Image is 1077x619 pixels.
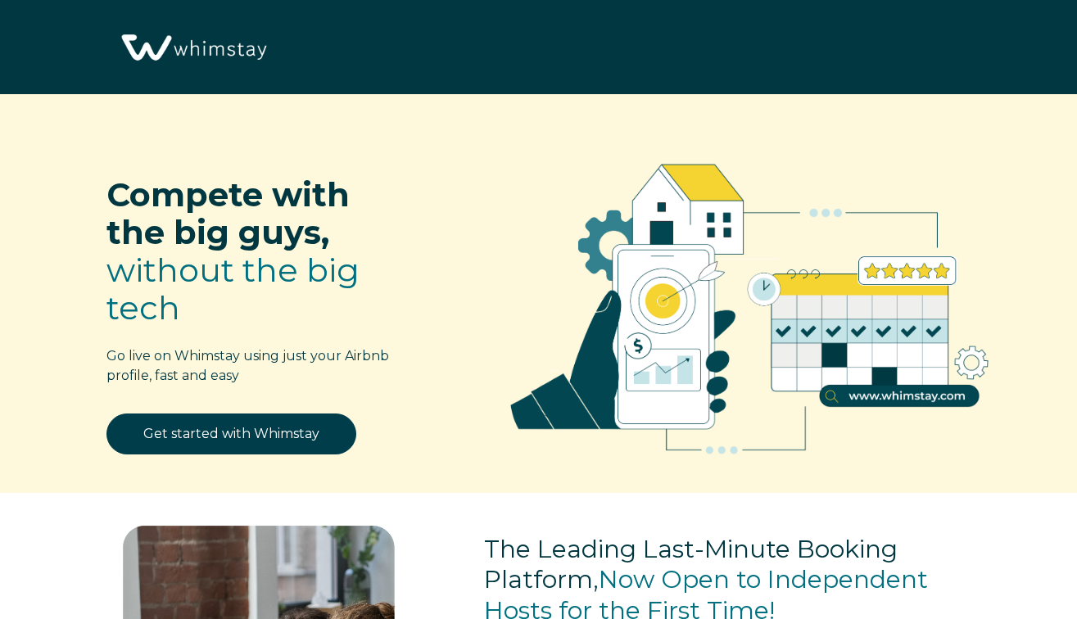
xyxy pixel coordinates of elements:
[484,534,898,595] span: The Leading Last-Minute Booking Platform,
[472,119,1028,483] img: RBO Ilustrations-02
[106,348,389,383] span: Go live on Whimstay using just your Airbnb profile, fast and easy
[106,250,360,328] span: without the big tech
[106,174,350,252] span: Compete with the big guys,
[115,8,271,88] img: Whimstay Logo-02 1
[106,413,356,454] a: Get started with Whimstay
